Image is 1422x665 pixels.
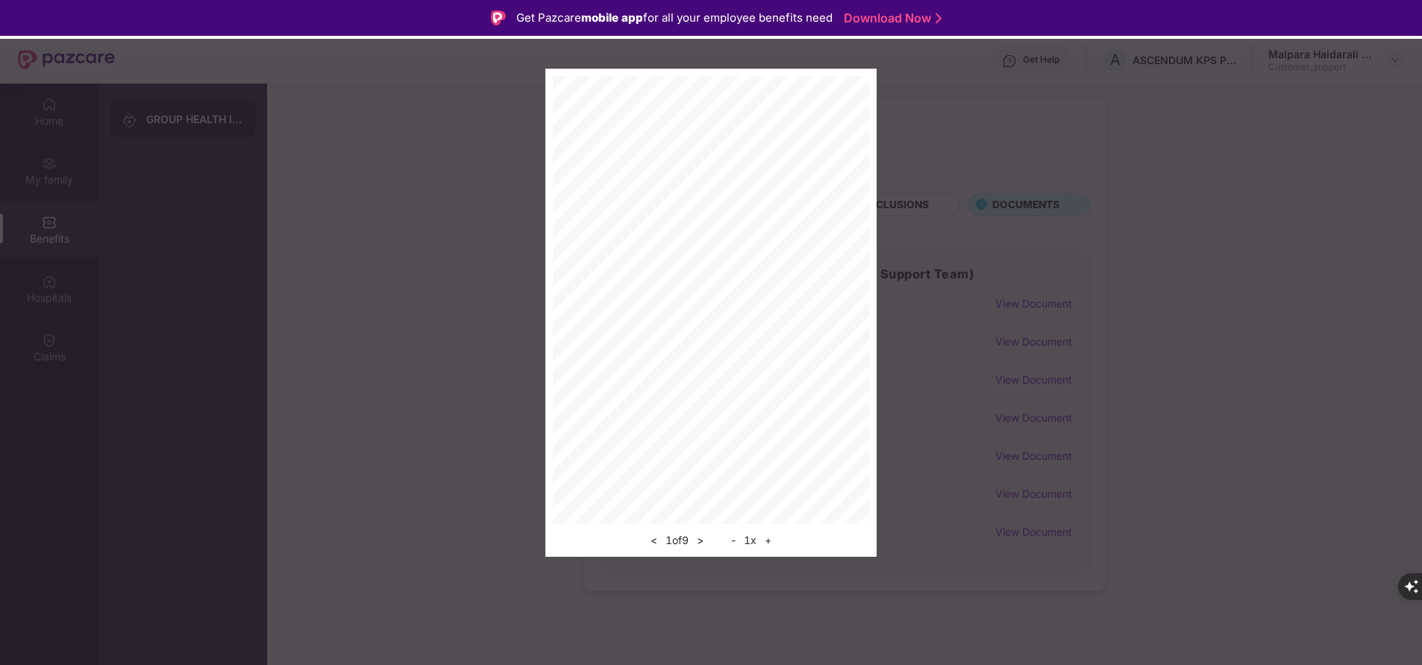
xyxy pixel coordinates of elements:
a: Download Now [844,10,937,26]
div: Get Pazcare for all your employee benefits need [516,9,833,27]
button: > [692,531,708,549]
img: Stroke [936,10,942,26]
div: 1 x [727,531,776,549]
button: - [727,531,740,549]
img: Logo [491,10,506,25]
button: + [760,531,776,549]
strong: mobile app [581,10,643,25]
div: 1 of 9 [646,531,708,549]
button: < [646,531,662,549]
